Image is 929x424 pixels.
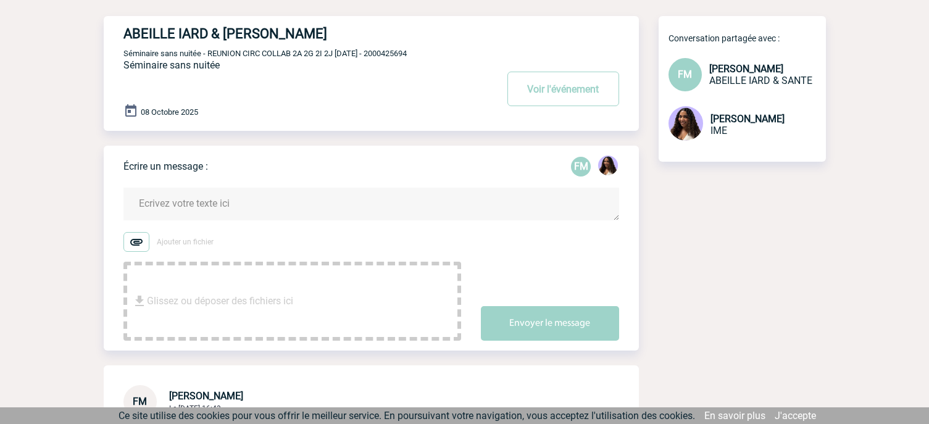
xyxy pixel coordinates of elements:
span: Le [DATE] 16:43 [169,404,221,413]
a: J'accepte [775,410,816,422]
p: Écrire un message : [123,160,208,172]
a: En savoir plus [704,410,765,422]
span: Séminaire sans nuitée [123,59,220,71]
span: Séminaire sans nuitée - REUNION CIRC COLLAB 2A 2G 2I 2J [DATE] - 2000425694 [123,49,407,58]
span: ABEILLE IARD & SANTE [709,75,812,86]
img: 131234-0.jpg [598,156,618,175]
span: Ajouter un fichier [157,238,214,246]
p: Conversation partagée avec : [669,33,826,43]
div: Jessica NETO BOGALHO [598,156,618,178]
img: 131234-0.jpg [669,106,703,141]
span: [PERSON_NAME] [709,63,783,75]
img: file_download.svg [132,294,147,309]
div: Florence MATHIEU [571,157,591,177]
span: Ce site utilise des cookies pour vous offrir le meilleur service. En poursuivant votre navigation... [119,410,695,422]
span: 08 Octobre 2025 [141,107,198,117]
h4: ABEILLE IARD & [PERSON_NAME] [123,26,460,41]
span: Glissez ou déposer des fichiers ici [147,270,293,332]
button: Envoyer le message [481,306,619,341]
span: FM [678,69,692,80]
span: IME [710,125,727,136]
span: FM [133,396,147,407]
span: [PERSON_NAME] [169,390,243,402]
button: Voir l'événement [507,72,619,106]
span: [PERSON_NAME] [710,113,785,125]
p: FM [571,157,591,177]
